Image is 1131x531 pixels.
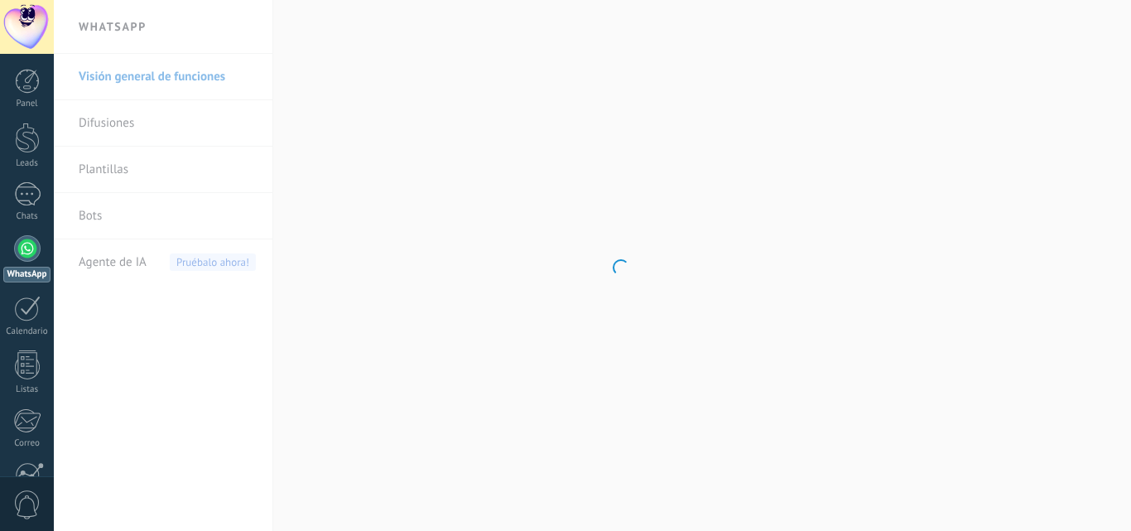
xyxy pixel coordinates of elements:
div: Panel [3,99,51,109]
div: WhatsApp [3,267,51,282]
div: Calendario [3,326,51,337]
div: Correo [3,438,51,449]
div: Chats [3,211,51,222]
div: Listas [3,384,51,395]
div: Leads [3,158,51,169]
